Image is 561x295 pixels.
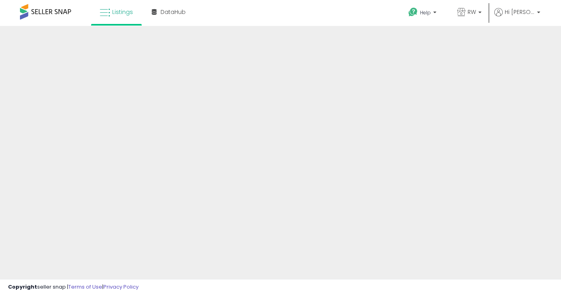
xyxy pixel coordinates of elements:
a: Hi [PERSON_NAME] [494,8,540,26]
strong: Copyright [8,283,37,291]
span: DataHub [161,8,186,16]
span: Listings [112,8,133,16]
a: Terms of Use [68,283,102,291]
span: Hi [PERSON_NAME] [505,8,535,16]
div: seller snap | | [8,283,139,291]
a: Help [402,1,444,26]
i: Get Help [408,7,418,17]
span: RW [468,8,476,16]
span: Help [420,9,431,16]
a: Privacy Policy [103,283,139,291]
